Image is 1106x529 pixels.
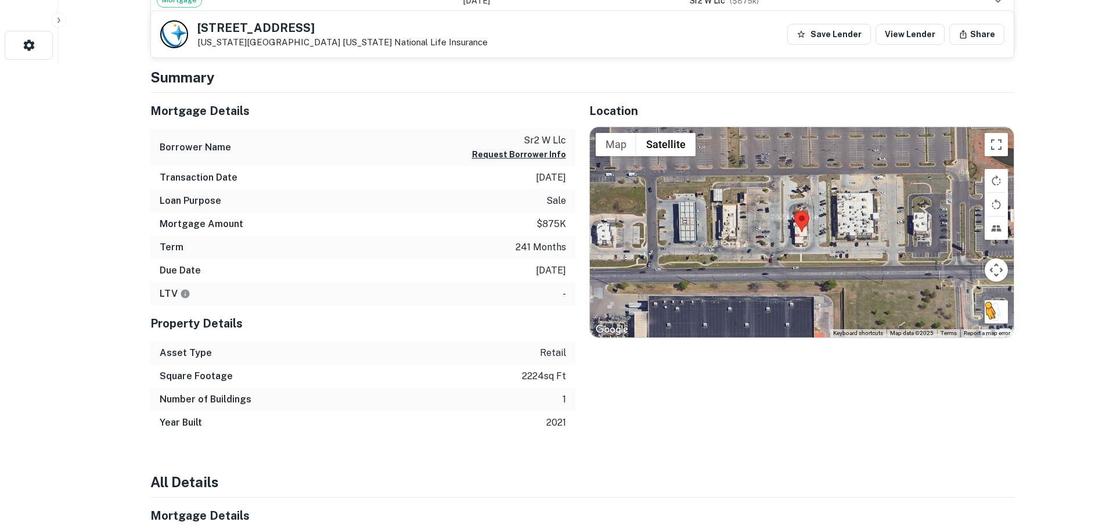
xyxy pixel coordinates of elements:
p: sr2 w llc [472,134,566,147]
span: Map data ©2025 [890,330,934,336]
h4: Summary [150,67,1014,88]
button: Map camera controls [985,258,1008,282]
iframe: Chat Widget [1048,436,1106,492]
h6: Year Built [160,416,202,430]
img: Google [593,322,631,337]
p: [US_STATE][GEOGRAPHIC_DATA] [197,37,488,48]
button: Rotate map counterclockwise [985,193,1008,216]
a: [US_STATE] National Life Insurance [343,37,488,47]
p: 2021 [546,416,566,430]
h6: Asset Type [160,346,212,360]
p: - [563,287,566,301]
button: Save Lender [787,24,871,45]
h4: All Details [150,472,1014,492]
a: Report a map error [964,330,1010,336]
h6: Mortgage Amount [160,217,243,231]
button: Show street map [596,133,636,156]
h6: Term [160,240,183,254]
p: [DATE] [536,264,566,278]
h6: Number of Buildings [160,393,251,406]
p: sale [546,194,566,208]
h6: Borrower Name [160,141,231,154]
p: 2224 sq ft [522,369,566,383]
h5: [STREET_ADDRESS] [197,22,488,34]
h5: Mortgage Details [150,507,575,524]
p: 241 months [516,240,566,254]
a: Open this area in Google Maps (opens a new window) [593,322,631,337]
button: Drag Pegman onto the map to open Street View [985,300,1008,323]
p: [DATE] [536,171,566,185]
a: View Lender [876,24,945,45]
h6: LTV [160,287,190,301]
h6: Transaction Date [160,171,237,185]
h5: Property Details [150,315,575,332]
button: Show satellite imagery [636,133,696,156]
p: $875k [536,217,566,231]
button: Keyboard shortcuts [833,329,883,337]
button: Request Borrower Info [472,147,566,161]
button: Tilt map [985,217,1008,240]
a: Terms (opens in new tab) [941,330,957,336]
p: 1 [563,393,566,406]
h6: Due Date [160,264,201,278]
h6: Loan Purpose [160,194,221,208]
p: retail [540,346,566,360]
h5: Mortgage Details [150,102,575,120]
h5: Location [589,102,1014,120]
h6: Square Footage [160,369,233,383]
svg: LTVs displayed on the website are for informational purposes only and may be reported incorrectly... [180,289,190,299]
button: Share [949,24,1004,45]
button: Toggle fullscreen view [985,133,1008,156]
button: Rotate map clockwise [985,169,1008,192]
